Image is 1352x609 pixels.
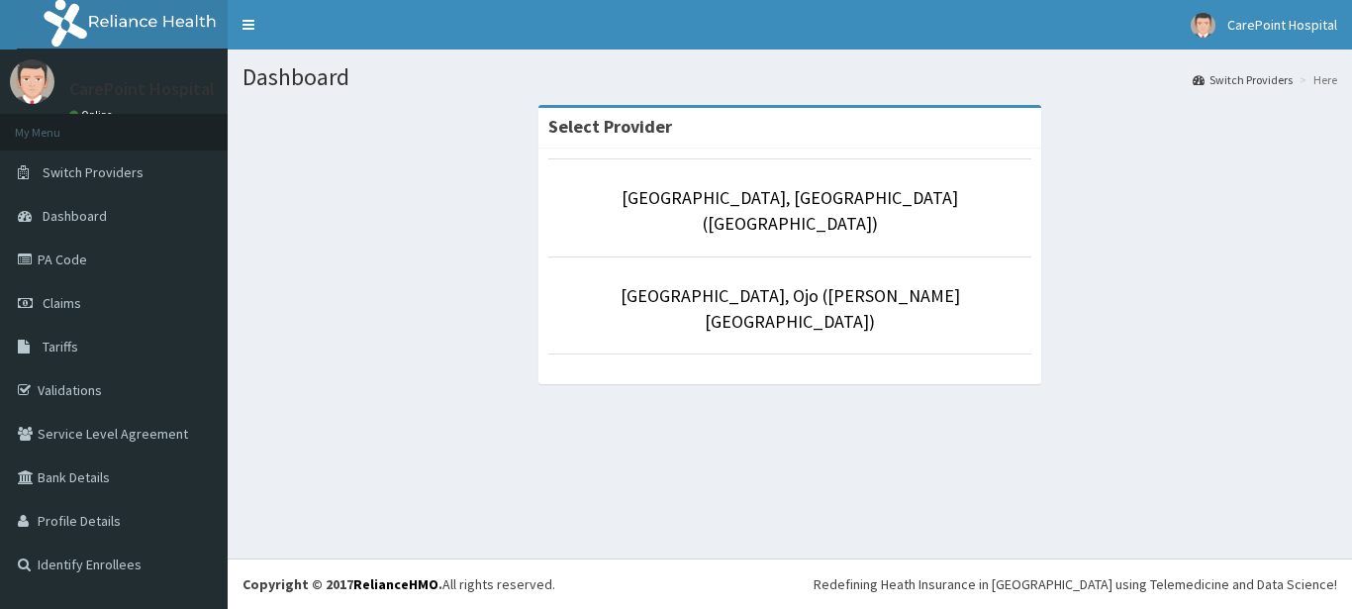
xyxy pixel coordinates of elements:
[69,80,215,98] p: CarePoint Hospital
[1295,71,1337,88] li: Here
[10,59,54,104] img: User Image
[353,575,438,593] a: RelianceHMO
[1227,16,1337,34] span: CarePoint Hospital
[43,294,81,312] span: Claims
[69,108,117,122] a: Online
[242,64,1337,90] h1: Dashboard
[621,284,960,333] a: [GEOGRAPHIC_DATA], Ojo ([PERSON_NAME][GEOGRAPHIC_DATA])
[548,115,672,138] strong: Select Provider
[43,207,107,225] span: Dashboard
[622,186,958,235] a: [GEOGRAPHIC_DATA], [GEOGRAPHIC_DATA] ([GEOGRAPHIC_DATA])
[43,338,78,355] span: Tariffs
[814,574,1337,594] div: Redefining Heath Insurance in [GEOGRAPHIC_DATA] using Telemedicine and Data Science!
[1193,71,1293,88] a: Switch Providers
[228,558,1352,609] footer: All rights reserved.
[43,163,144,181] span: Switch Providers
[1191,13,1215,38] img: User Image
[242,575,442,593] strong: Copyright © 2017 .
